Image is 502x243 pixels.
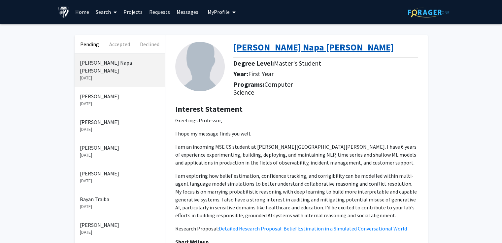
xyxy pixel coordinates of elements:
b: Interest Statement [175,104,243,114]
p: I hope my message finds you well. [175,130,418,137]
b: Year: [233,70,248,78]
p: [DATE] [80,177,160,184]
a: Opens in a new tab [233,41,394,53]
a: Requests [146,0,173,23]
img: Johns Hopkins University Logo [58,6,70,18]
p: [PERSON_NAME] [80,92,160,100]
p: Greetings Professor, [175,116,418,124]
p: [PERSON_NAME] Napa [PERSON_NAME] [80,59,160,75]
b: Programs: [233,80,264,88]
p: I am exploring how belief estimation, confidence tracking, and corrigibility can be modelled with... [175,172,418,219]
p: [DATE] [80,229,160,236]
a: Detailed Research Proposal: Belief Estimation in a Simulated Conversational World [219,225,407,232]
img: ForagerOne Logo [408,7,449,17]
p: [DATE] [80,203,160,210]
p: [PERSON_NAME] [80,118,160,126]
p: Bayan Traiba [80,195,160,203]
a: Messages [173,0,202,23]
p: I am an incoming MSE CS student at [PERSON_NAME][GEOGRAPHIC_DATA][PERSON_NAME]. I have 6 years of... [175,143,418,167]
p: [PERSON_NAME] [80,169,160,177]
a: Search [92,0,120,23]
iframe: Chat [5,213,28,238]
span: Master's Student [274,59,321,67]
span: Computer Science [233,80,293,96]
b: Degree Level: [233,59,274,67]
p: [DATE] [80,126,160,133]
p: [DATE] [80,152,160,159]
p: Research Proposal: [175,225,418,232]
b: [PERSON_NAME] Napa [PERSON_NAME] [233,41,394,53]
img: Profile Picture [175,42,225,91]
a: Home [72,0,92,23]
span: My Profile [208,9,230,15]
button: Declined [135,35,165,53]
p: [PERSON_NAME] [80,221,160,229]
a: Projects [120,0,146,23]
p: [DATE] [80,100,160,107]
p: [PERSON_NAME] [80,144,160,152]
button: Accepted [105,35,135,53]
span: First Year [248,70,274,78]
button: Pending [75,35,105,53]
p: [DATE] [80,75,160,81]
